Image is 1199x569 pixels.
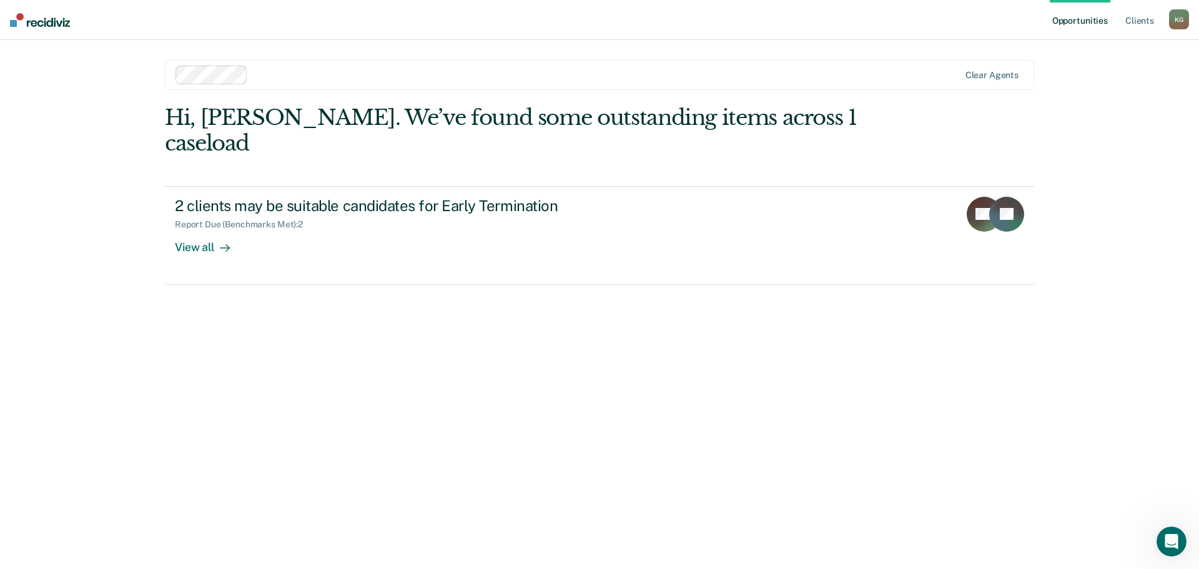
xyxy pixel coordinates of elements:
div: K G [1169,9,1189,29]
iframe: Intercom live chat [1157,527,1187,557]
div: View all [175,230,245,254]
div: Hi, [PERSON_NAME]. We’ve found some outstanding items across 1 caseload [165,105,861,156]
a: 2 clients may be suitable candidates for Early TerminationReport Due (Benchmarks Met):2View all [165,186,1034,285]
button: KG [1169,9,1189,29]
div: 2 clients may be suitable candidates for Early Termination [175,197,613,215]
img: Recidiviz [10,13,70,27]
div: Clear agents [965,70,1019,81]
div: Report Due (Benchmarks Met) : 2 [175,219,313,230]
